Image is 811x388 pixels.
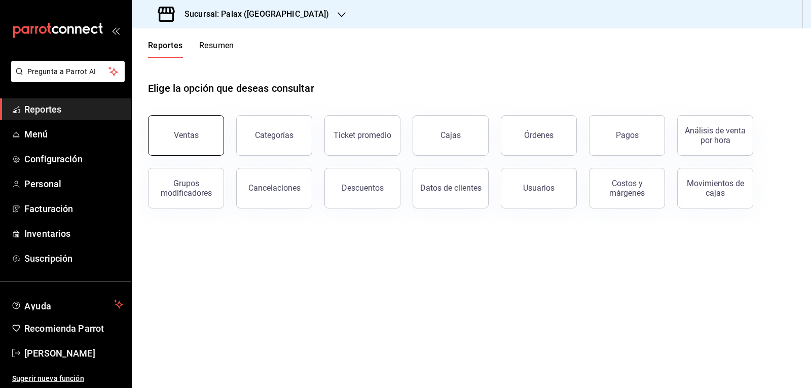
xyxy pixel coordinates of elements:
[255,130,293,140] div: Categorías
[342,183,384,193] div: Descuentos
[413,115,489,156] button: Cajas
[174,130,199,140] div: Ventas
[24,346,123,360] span: [PERSON_NAME]
[236,115,312,156] button: Categorías
[501,168,577,208] button: Usuarios
[24,252,123,265] span: Suscripción
[27,66,109,77] span: Pregunta a Parrot AI
[148,41,183,58] button: Reportes
[24,227,123,240] span: Inventarios
[148,81,314,96] h1: Elige la opción que deseas consultar
[420,183,482,193] div: Datos de clientes
[501,115,577,156] button: Órdenes
[677,115,753,156] button: Análisis de venta por hora
[334,130,391,140] div: Ticket promedio
[24,298,110,310] span: Ayuda
[684,126,747,145] div: Análisis de venta por hora
[148,168,224,208] button: Grupos modificadores
[413,168,489,208] button: Datos de clientes
[148,41,234,58] div: navigation tabs
[7,74,125,84] a: Pregunta a Parrot AI
[684,179,747,198] div: Movimientos de cajas
[616,130,639,140] div: Pagos
[248,183,301,193] div: Cancelaciones
[24,127,123,141] span: Menú
[596,179,658,198] div: Costos y márgenes
[24,322,123,335] span: Recomienda Parrot
[148,115,224,156] button: Ventas
[176,8,329,20] h3: Sucursal: Palax ([GEOGRAPHIC_DATA])
[24,177,123,191] span: Personal
[155,179,217,198] div: Grupos modificadores
[24,152,123,166] span: Configuración
[440,130,461,140] div: Cajas
[589,168,665,208] button: Costos y márgenes
[236,168,312,208] button: Cancelaciones
[24,102,123,116] span: Reportes
[199,41,234,58] button: Resumen
[677,168,753,208] button: Movimientos de cajas
[112,26,120,34] button: open_drawer_menu
[589,115,665,156] button: Pagos
[24,202,123,216] span: Facturación
[12,373,123,384] span: Sugerir nueva función
[324,168,400,208] button: Descuentos
[523,183,555,193] div: Usuarios
[324,115,400,156] button: Ticket promedio
[11,61,125,82] button: Pregunta a Parrot AI
[524,130,554,140] div: Órdenes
